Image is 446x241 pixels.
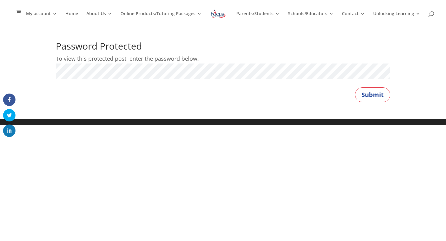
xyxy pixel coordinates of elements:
a: My account [26,11,57,26]
a: Online Products/Tutoring Packages [120,11,202,26]
a: Home [65,11,78,26]
a: Contact [342,11,365,26]
a: Unlocking Learning [373,11,420,26]
a: Schools/Educators [288,11,334,26]
button: Submit [355,87,390,102]
p: To view this protected post, enter the password below: [56,54,390,64]
img: Focus on Learning [210,8,226,20]
h1: Password Protected [56,42,390,54]
a: Parents/Students [236,11,280,26]
a: About Us [86,11,112,26]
